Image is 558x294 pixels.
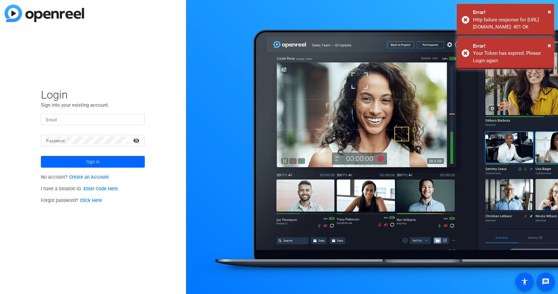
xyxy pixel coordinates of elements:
[41,174,109,180] span: No account?
[548,7,551,17] button: Close
[46,115,140,123] input: Enter Email Address
[46,118,57,122] mat-label: Email
[473,42,549,50] div: Error!
[41,186,118,192] span: I have a Session ID.
[473,9,549,16] div: Error!
[521,278,528,286] mat-icon: accessibility
[41,198,102,203] span: Forgot password?
[548,41,551,50] button: Close
[46,139,65,143] mat-label: Password
[548,41,551,49] span: ×
[41,156,145,168] button: Sign in
[41,88,145,101] span: Login
[5,5,84,22] img: blue-gradient.svg
[86,154,100,170] span: Sign in
[548,8,551,16] span: ×
[473,50,549,64] div: Your Token has expired. Please Login again
[542,278,550,286] mat-icon: message
[83,186,118,192] a: Enter Code Here
[41,101,145,109] p: Sign into your existing account.
[69,174,109,180] a: Create an Account
[129,136,145,145] mat-icon: visibility_off
[473,16,549,31] div: Http failure response for https://capture.openreel.com/api/sessions/274807122: 401 OK
[80,198,102,203] a: Click Here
